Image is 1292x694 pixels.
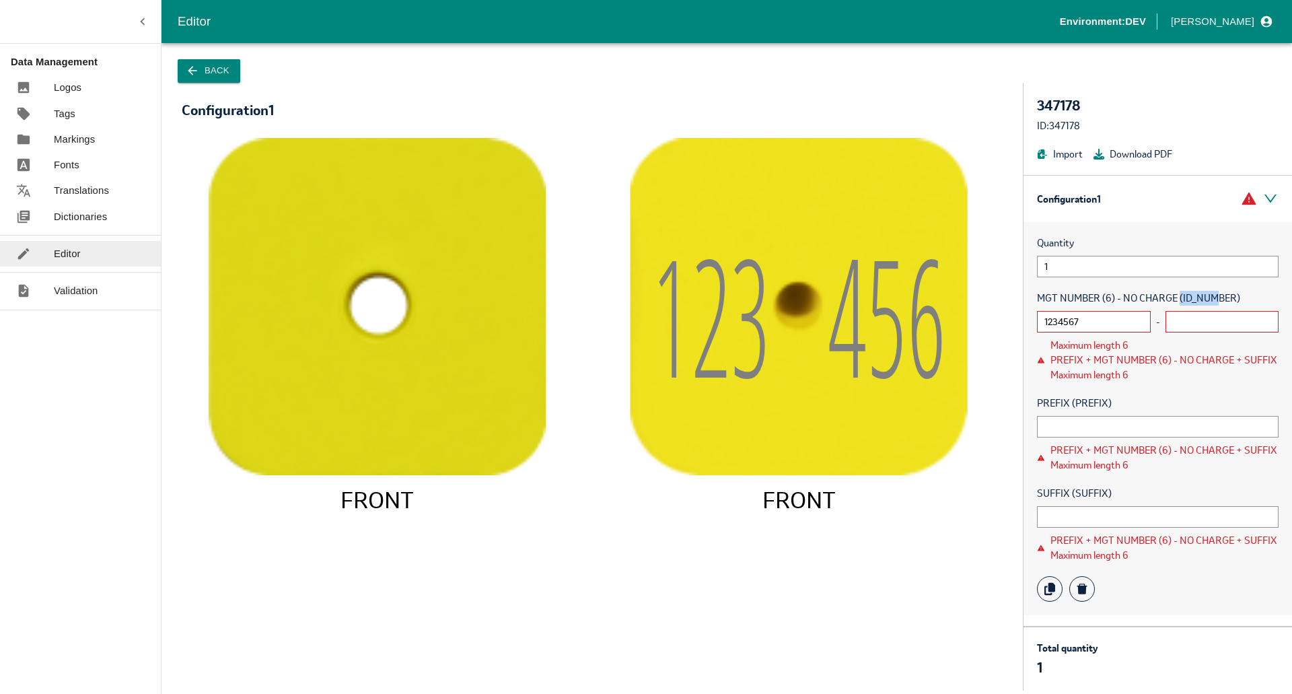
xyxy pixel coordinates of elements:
div: Configuration 1 [182,103,274,118]
div: PREFIX + MGT NUMBER (6) - NO CHARGE + SUFFIX Maximum length 6 [1050,443,1279,473]
span: SUFFIX (SUFFIX) [1037,486,1279,501]
p: Data Management [11,55,161,69]
tspan: FRONT [762,485,836,514]
div: PREFIX + MGT NUMBER (6) - NO CHARGE + SUFFIX Maximum length 6 [1050,533,1279,563]
p: Total quantity [1037,641,1098,656]
p: [PERSON_NAME] [1171,14,1254,29]
p: Fonts [54,158,79,172]
span: PREFIX (PREFIX) [1037,396,1279,411]
button: Download PDF [1093,147,1172,162]
div: PREFIX + MGT NUMBER (6) - NO CHARGE + SUFFIX Maximum length 6 [1050,353,1279,382]
p: 1 [1037,658,1098,677]
p: Editor [54,246,81,261]
p: Environment: DEV [1060,14,1146,29]
span: MGT NUMBER (6) - NO CHARGE (ID_NUMBER) [1037,291,1279,306]
p: Tags [54,106,75,121]
button: Import [1037,147,1083,162]
div: Editor [178,11,1060,32]
p: Translations [54,183,109,198]
div: 347178 [1037,96,1279,115]
div: ID: 347178 [1037,118,1279,133]
button: profile [1165,10,1276,33]
tspan: 123 45 [652,203,907,425]
p: Dictionaries [54,209,107,224]
p: Logos [54,80,81,95]
div: Maximum length 6 [1050,338,1279,353]
span: - [1156,314,1160,329]
span: Quantity [1037,236,1279,250]
tspan: FRONT [340,485,414,514]
div: Configuration 1 [1024,176,1292,222]
button: Back [178,59,240,83]
tspan: 6 [907,203,946,425]
p: Validation [54,283,98,298]
p: Markings [54,132,95,147]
